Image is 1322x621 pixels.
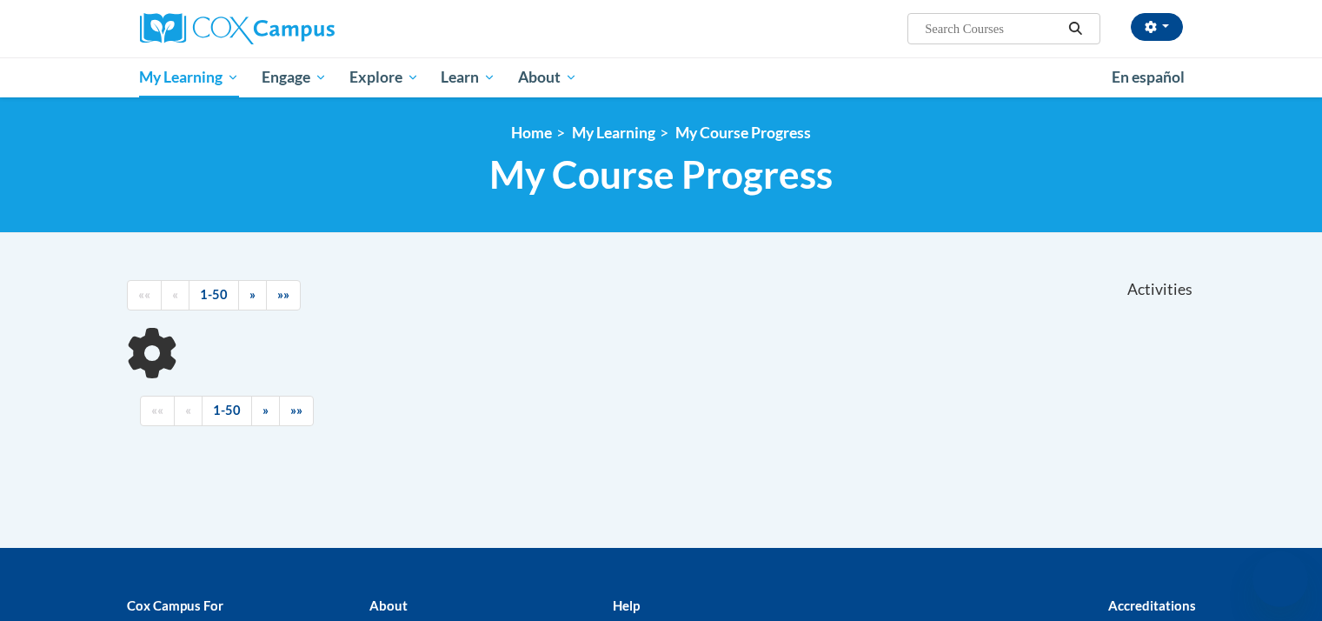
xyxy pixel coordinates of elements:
a: About [507,57,588,97]
span: My Course Progress [489,151,833,197]
b: About [369,598,408,613]
b: Cox Campus For [127,598,223,613]
a: Next [251,396,280,426]
span: » [249,287,256,302]
span: »» [290,403,302,417]
span: About [518,67,577,88]
span: Engage [262,67,327,88]
a: Engage [250,57,338,97]
a: My Course Progress [675,124,811,142]
span: «« [138,287,150,302]
a: Next [238,280,267,310]
span: En español [1112,68,1185,86]
b: Accreditations [1108,598,1196,613]
span: Learn [441,67,495,88]
a: Learn [429,57,507,97]
span: My Learning [139,67,239,88]
input: Search Courses [923,18,1062,39]
a: Cox Campus [140,13,470,44]
a: My Learning [572,124,655,142]
a: My Learning [129,57,251,97]
a: End [266,280,301,310]
a: Begining [140,396,175,426]
button: Search [1062,18,1088,39]
span: « [172,287,178,302]
span: « [185,403,191,417]
a: 1-50 [189,280,239,310]
span: Explore [349,67,419,88]
a: Previous [161,280,189,310]
a: En español [1100,59,1196,96]
span: »» [277,287,289,302]
a: 1-50 [202,396,252,426]
a: Previous [174,396,203,426]
button: Account Settings [1131,13,1183,41]
div: Main menu [114,57,1209,97]
span: Activities [1127,280,1192,299]
a: Home [511,124,552,142]
a: End [279,396,314,426]
b: Help [613,598,640,613]
span: «« [151,403,163,417]
iframe: Button to launch messaging window [1252,551,1308,607]
a: Begining [127,280,162,310]
img: Cox Campus [140,13,335,44]
a: Explore [338,57,430,97]
span: » [262,403,269,417]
